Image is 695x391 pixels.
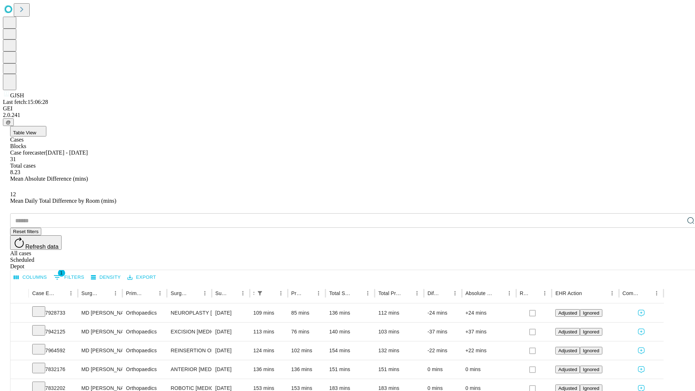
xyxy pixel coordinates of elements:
[10,150,46,156] span: Case forecaster
[303,288,313,298] button: Sort
[32,323,74,341] div: 7942125
[329,323,371,341] div: 140 mins
[25,244,59,250] span: Refresh data
[555,328,580,336] button: Adjusted
[329,341,371,360] div: 154 mins
[14,345,25,357] button: Expand
[255,288,265,298] div: 1 active filter
[466,341,513,360] div: +22 mins
[52,272,86,283] button: Show filters
[607,288,617,298] button: Menu
[10,176,88,182] span: Mean Absolute Difference (mins)
[378,360,420,379] div: 151 mins
[14,326,25,339] button: Expand
[215,341,246,360] div: [DATE]
[170,290,189,296] div: Surgery Name
[253,360,284,379] div: 136 mins
[427,341,458,360] div: -22 mins
[170,323,208,341] div: EXCISION [MEDICAL_DATA] WRIST
[291,304,322,322] div: 85 mins
[126,360,163,379] div: Orthopaedics
[291,323,322,341] div: 76 mins
[126,304,163,322] div: Orthopaedics
[126,341,163,360] div: Orthopaedics
[313,288,324,298] button: Menu
[14,363,25,376] button: Expand
[10,169,20,175] span: 8.23
[228,288,238,298] button: Sort
[555,309,580,317] button: Adjusted
[215,304,246,322] div: [DATE]
[583,367,599,372] span: Ignored
[623,290,641,296] div: Comments
[580,347,602,354] button: Ignored
[253,290,254,296] div: Scheduled In Room Duration
[580,366,602,373] button: Ignored
[200,288,210,298] button: Menu
[378,341,420,360] div: 132 mins
[520,290,529,296] div: Resolved in EHR
[10,235,62,250] button: Refresh data
[583,329,599,335] span: Ignored
[10,156,16,162] span: 31
[558,348,577,353] span: Adjusted
[10,198,116,204] span: Mean Daily Total Difference by Room (mins)
[583,348,599,353] span: Ignored
[3,105,692,112] div: GEI
[14,307,25,320] button: Expand
[494,288,504,298] button: Sort
[10,163,35,169] span: Total cases
[170,304,208,322] div: NEUROPLASTY [MEDICAL_DATA] AT [GEOGRAPHIC_DATA]
[46,150,88,156] span: [DATE] - [DATE]
[466,360,513,379] div: 0 mins
[530,288,540,298] button: Sort
[3,99,48,105] span: Last fetch: 15:06:28
[652,288,662,298] button: Menu
[126,323,163,341] div: Orthopaedics
[253,304,284,322] div: 109 mins
[291,290,303,296] div: Predicted In Room Duration
[6,119,11,125] span: @
[253,341,284,360] div: 124 mins
[580,328,602,336] button: Ignored
[555,347,580,354] button: Adjusted
[583,310,599,316] span: Ignored
[238,288,248,298] button: Menu
[10,92,24,98] span: GJSH
[266,288,276,298] button: Sort
[558,310,577,316] span: Adjusted
[126,272,158,283] button: Export
[378,304,420,322] div: 112 mins
[555,290,582,296] div: EHR Action
[10,126,46,136] button: Table View
[641,288,652,298] button: Sort
[56,288,66,298] button: Sort
[255,288,265,298] button: Show filters
[466,304,513,322] div: +24 mins
[32,360,74,379] div: 7832176
[466,290,493,296] div: Absolute Difference
[450,288,460,298] button: Menu
[215,323,246,341] div: [DATE]
[427,323,458,341] div: -37 mins
[190,288,200,298] button: Sort
[32,290,55,296] div: Case Epic Id
[66,288,76,298] button: Menu
[427,290,439,296] div: Difference
[32,304,74,322] div: 7928733
[583,288,593,298] button: Sort
[81,323,119,341] div: MD [PERSON_NAME] [PERSON_NAME]
[100,288,110,298] button: Sort
[10,228,41,235] button: Reset filters
[253,323,284,341] div: 113 mins
[558,386,577,391] span: Adjusted
[13,229,38,234] span: Reset filters
[170,341,208,360] div: REINSERTION OF RUPTURED BICEP OR TRICEP TENDON DISTAL
[378,323,420,341] div: 103 mins
[89,272,123,283] button: Density
[291,360,322,379] div: 136 mins
[3,112,692,118] div: 2.0.241
[540,288,550,298] button: Menu
[81,341,119,360] div: MD [PERSON_NAME] [PERSON_NAME]
[504,288,514,298] button: Menu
